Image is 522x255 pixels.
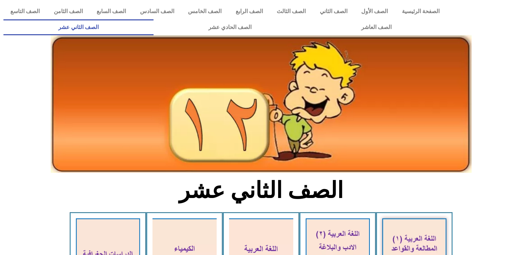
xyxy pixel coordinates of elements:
a: الصفحة الرئيسية [395,3,447,19]
a: الصف الحادي عشر [154,19,306,35]
a: الصف السادس [133,3,181,19]
a: الصف الثالث [270,3,313,19]
a: الصف الأول [354,3,395,19]
a: الصف التاسع [3,3,47,19]
a: الصف الخامس [181,3,229,19]
a: الصف السابع [90,3,133,19]
a: الصف الثاني [313,3,355,19]
a: الصف العاشر [306,19,446,35]
a: الصف الثاني عشر [3,19,154,35]
h2: الصف الثاني عشر [147,177,375,204]
a: الصف الثامن [47,3,90,19]
a: الصف الرابع [229,3,270,19]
